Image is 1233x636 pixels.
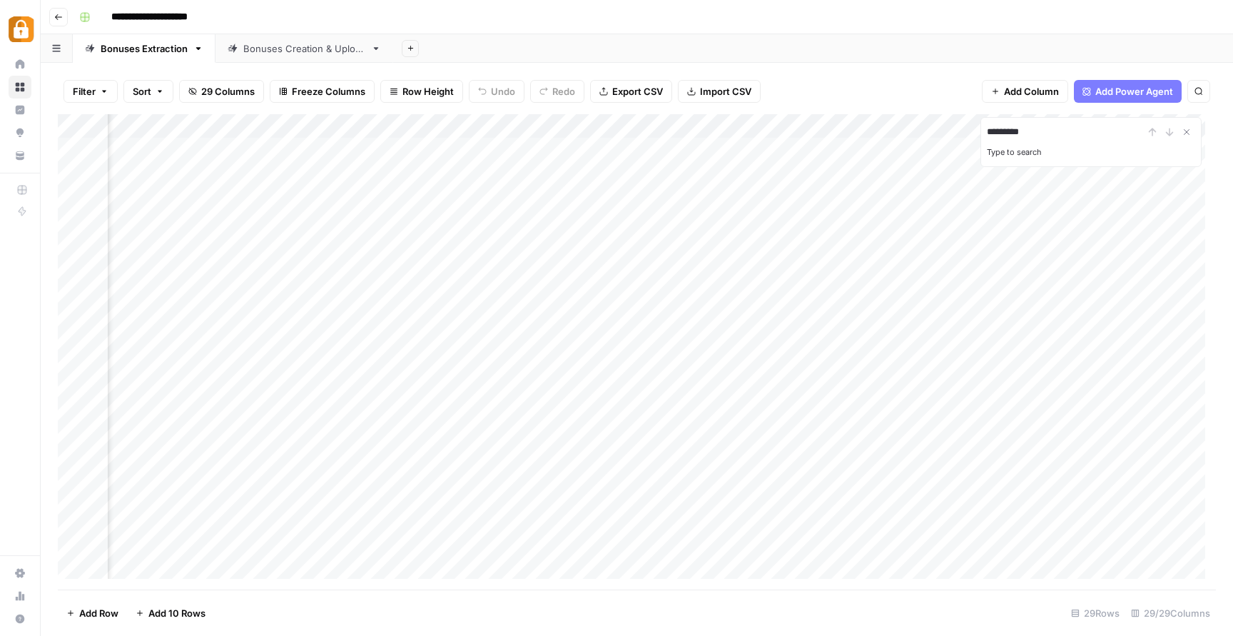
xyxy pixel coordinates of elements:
a: Usage [9,585,31,607]
button: Add Column [982,80,1068,103]
button: Workspace: Adzz [9,11,31,47]
span: Undo [491,84,515,99]
div: 29 Rows [1065,602,1125,625]
a: Insights [9,99,31,121]
button: Help + Support [9,607,31,630]
div: Bonuses Creation & Upload [243,41,365,56]
button: Add Row [58,602,127,625]
span: Freeze Columns [292,84,365,99]
span: Row Height [402,84,454,99]
span: Export CSV [612,84,663,99]
button: Export CSV [590,80,672,103]
span: Redo [552,84,575,99]
span: Import CSV [700,84,751,99]
button: Close Search [1178,123,1195,141]
span: Add 10 Rows [148,606,205,620]
button: Filter [64,80,118,103]
span: Add Column [1004,84,1059,99]
button: Sort [123,80,173,103]
span: Sort [133,84,151,99]
button: Add 10 Rows [127,602,214,625]
button: Import CSV [678,80,761,103]
span: 29 Columns [201,84,255,99]
div: Bonuses Extraction [101,41,188,56]
span: Add Row [79,606,118,620]
a: Bonuses Extraction [73,34,215,63]
a: Settings [9,562,31,585]
a: Opportunities [9,121,31,144]
a: Your Data [9,144,31,167]
label: Type to search [987,147,1042,157]
span: Add Power Agent [1095,84,1173,99]
div: 29/29 Columns [1125,602,1216,625]
img: Adzz Logo [9,16,34,42]
span: Filter [73,84,96,99]
button: Freeze Columns [270,80,375,103]
button: Add Power Agent [1074,80,1182,103]
a: Browse [9,76,31,99]
a: Home [9,53,31,76]
button: 29 Columns [179,80,264,103]
button: Row Height [380,80,463,103]
a: Bonuses Creation & Upload [215,34,393,63]
button: Redo [530,80,584,103]
button: Undo [469,80,524,103]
